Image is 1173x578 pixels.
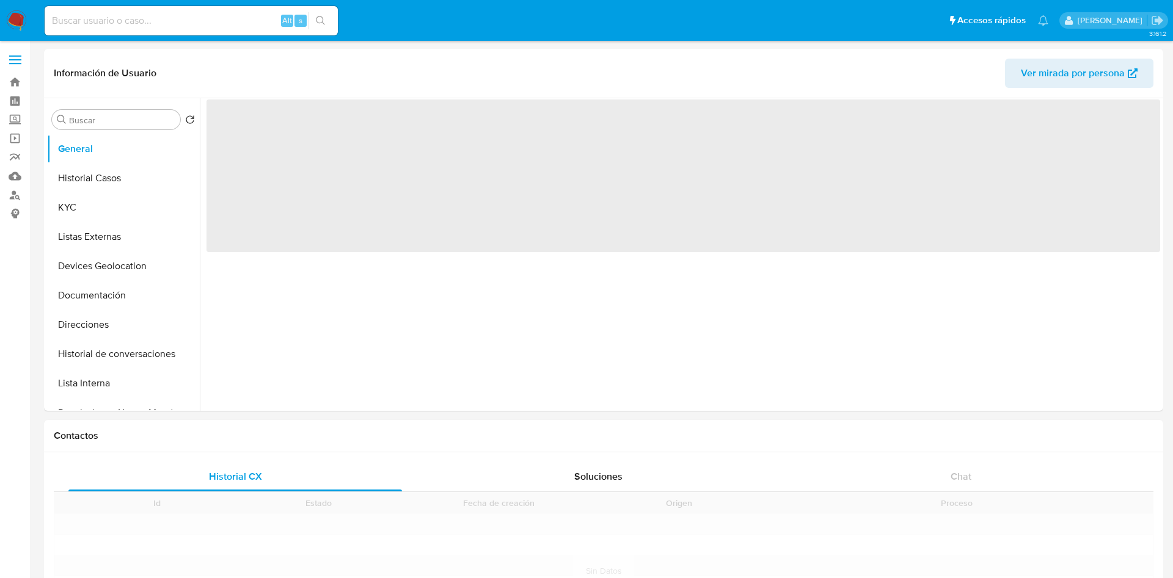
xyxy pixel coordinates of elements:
button: Devices Geolocation [47,251,200,281]
button: KYC [47,193,200,222]
h1: Información de Usuario [54,67,156,79]
button: Listas Externas [47,222,200,251]
a: Salir [1151,14,1164,27]
button: Ver mirada por persona [1005,59,1153,88]
span: Alt [282,15,292,26]
button: Buscar [57,115,67,125]
button: Historial de conversaciones [47,339,200,369]
button: Restricciones Nuevo Mundo [47,398,200,427]
button: Lista Interna [47,369,200,398]
button: Documentación [47,281,200,310]
input: Buscar usuario o caso... [45,13,338,29]
span: Historial CX [209,469,262,483]
button: Volver al orden por defecto [185,115,195,128]
span: Chat [951,469,971,483]
button: Historial Casos [47,164,200,193]
a: Notificaciones [1038,15,1048,26]
button: Direcciones [47,310,200,339]
span: Accesos rápidos [957,14,1026,27]
span: ‌ [206,99,1160,252]
button: General [47,134,200,164]
button: search-icon [308,12,333,29]
h1: Contactos [54,430,1153,442]
span: Ver mirada por persona [1021,59,1125,88]
input: Buscar [69,115,175,126]
span: s [299,15,302,26]
span: Soluciones [574,469,623,483]
p: ivonne.perezonofre@mercadolibre.com.mx [1078,15,1147,26]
